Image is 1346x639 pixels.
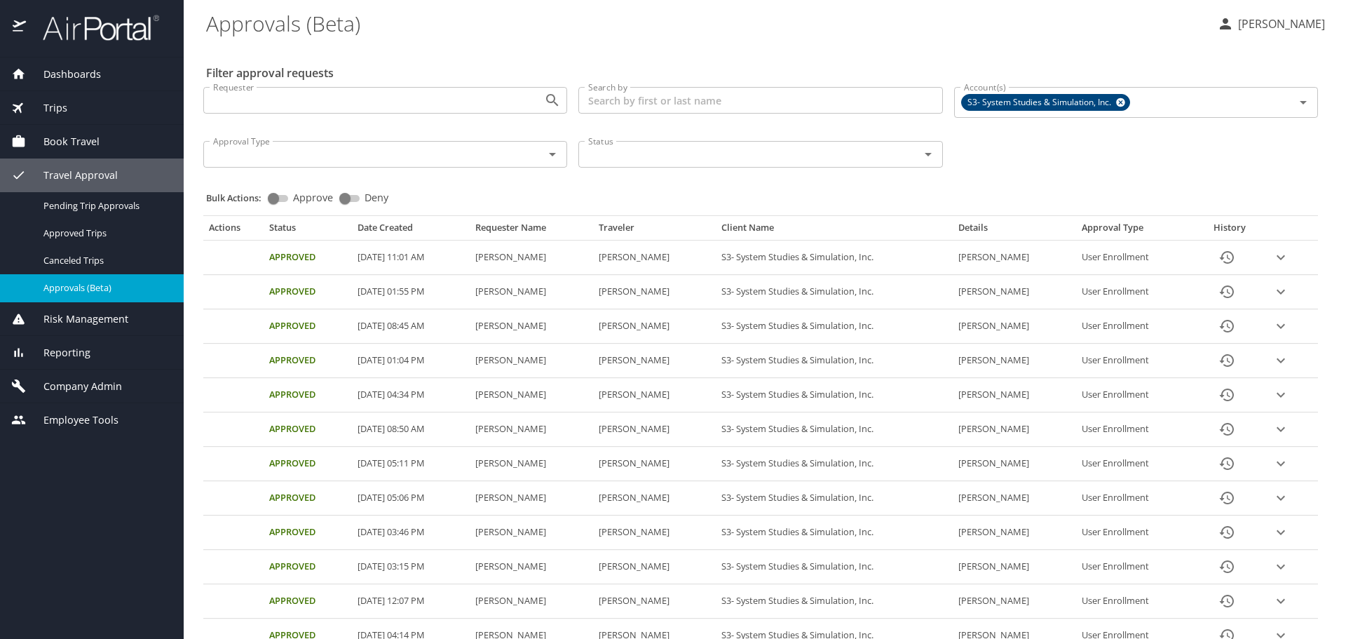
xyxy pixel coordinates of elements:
[716,309,953,344] td: S3- System Studies & Simulation, Inc.
[206,62,334,84] h2: Filter approval requests
[264,222,352,240] th: Status
[43,281,167,295] span: Approvals (Beta)
[43,227,167,240] span: Approved Trips
[470,584,592,619] td: [PERSON_NAME]
[43,199,167,213] span: Pending Trip Approvals
[264,241,352,275] td: Approved
[470,344,592,378] td: [PERSON_NAME]
[1270,487,1291,509] button: expand row
[264,344,352,378] td: Approved
[1210,550,1244,584] button: History
[264,516,352,550] td: Approved
[1076,584,1194,619] td: User Enrollment
[352,550,470,584] td: [DATE] 03:15 PM
[593,412,716,447] td: [PERSON_NAME]
[716,584,953,619] td: S3- System Studies & Simulation, Inc.
[352,241,470,275] td: [DATE] 11:01 AM
[953,481,1075,516] td: [PERSON_NAME]
[470,481,592,516] td: [PERSON_NAME]
[264,584,352,619] td: Approved
[352,344,470,378] td: [DATE] 01:04 PM
[953,550,1075,584] td: [PERSON_NAME]
[470,222,592,240] th: Requester Name
[26,412,118,428] span: Employee Tools
[352,516,470,550] td: [DATE] 03:46 PM
[470,447,592,481] td: [PERSON_NAME]
[352,378,470,412] td: [DATE] 04:34 PM
[352,275,470,309] td: [DATE] 01:55 PM
[1194,222,1265,240] th: History
[26,67,101,82] span: Dashboards
[264,447,352,481] td: Approved
[470,309,592,344] td: [PERSON_NAME]
[593,309,716,344] td: [PERSON_NAME]
[470,516,592,550] td: [PERSON_NAME]
[1210,516,1244,549] button: History
[1270,453,1291,474] button: expand row
[1270,247,1291,268] button: expand row
[1293,93,1313,112] button: Open
[1270,591,1291,612] button: expand row
[593,447,716,481] td: [PERSON_NAME]
[470,378,592,412] td: [PERSON_NAME]
[1076,275,1194,309] td: User Enrollment
[470,241,592,275] td: [PERSON_NAME]
[716,378,953,412] td: S3- System Studies & Simulation, Inc.
[470,550,592,584] td: [PERSON_NAME]
[352,447,470,481] td: [DATE] 05:11 PM
[716,344,953,378] td: S3- System Studies & Simulation, Inc.
[264,550,352,584] td: Approved
[962,95,1120,110] span: S3- System Studies & Simulation, Inc.
[953,447,1075,481] td: [PERSON_NAME]
[593,584,716,619] td: [PERSON_NAME]
[1076,344,1194,378] td: User Enrollment
[352,481,470,516] td: [DATE] 05:06 PM
[543,90,562,110] button: Open
[1076,378,1194,412] td: User Enrollment
[264,309,352,344] td: Approved
[352,584,470,619] td: [DATE] 12:07 PM
[593,516,716,550] td: [PERSON_NAME]
[953,516,1075,550] td: [PERSON_NAME]
[293,193,333,203] span: Approve
[953,241,1075,275] td: [PERSON_NAME]
[1210,584,1244,618] button: History
[13,14,27,41] img: icon-airportal.png
[1211,11,1331,36] button: [PERSON_NAME]
[1210,378,1244,412] button: History
[1076,516,1194,550] td: User Enrollment
[352,412,470,447] td: [DATE] 08:50 AM
[593,222,716,240] th: Traveler
[1076,309,1194,344] td: User Enrollment
[1210,241,1244,274] button: History
[470,412,592,447] td: [PERSON_NAME]
[1270,522,1291,543] button: expand row
[27,14,159,41] img: airportal-logo.png
[953,584,1075,619] td: [PERSON_NAME]
[206,191,273,204] p: Bulk Actions:
[961,94,1130,111] div: S3- System Studies & Simulation, Inc.
[716,481,953,516] td: S3- System Studies & Simulation, Inc.
[1270,316,1291,337] button: expand row
[593,481,716,516] td: [PERSON_NAME]
[1270,384,1291,405] button: expand row
[593,275,716,309] td: [PERSON_NAME]
[1210,275,1244,309] button: History
[1076,412,1194,447] td: User Enrollment
[953,275,1075,309] td: [PERSON_NAME]
[264,481,352,516] td: Approved
[716,275,953,309] td: S3- System Studies & Simulation, Inc.
[26,379,122,394] span: Company Admin
[918,144,938,164] button: Open
[1076,550,1194,584] td: User Enrollment
[264,378,352,412] td: Approved
[716,241,953,275] td: S3- System Studies & Simulation, Inc.
[578,87,942,114] input: Search by first or last name
[1270,350,1291,371] button: expand row
[203,222,264,240] th: Actions
[26,134,100,149] span: Book Travel
[1076,481,1194,516] td: User Enrollment
[1076,447,1194,481] td: User Enrollment
[43,254,167,267] span: Canceled Trips
[593,550,716,584] td: [PERSON_NAME]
